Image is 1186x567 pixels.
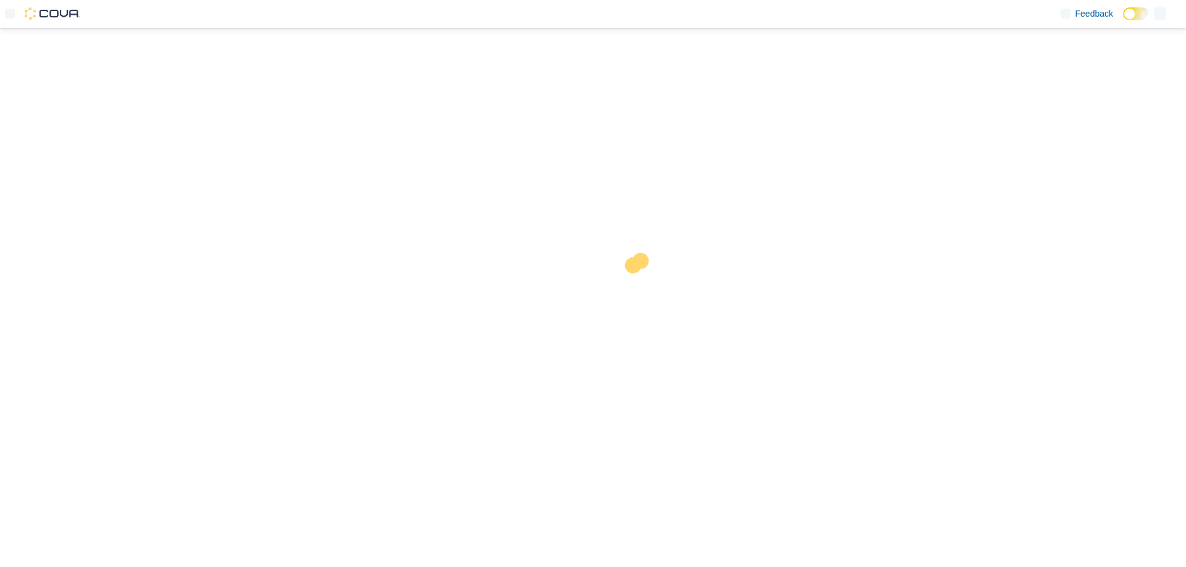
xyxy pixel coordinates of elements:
a: Feedback [1056,1,1118,26]
span: Feedback [1075,7,1113,20]
img: Cova [25,7,80,20]
img: cova-loader [593,244,686,336]
input: Dark Mode [1123,7,1149,20]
